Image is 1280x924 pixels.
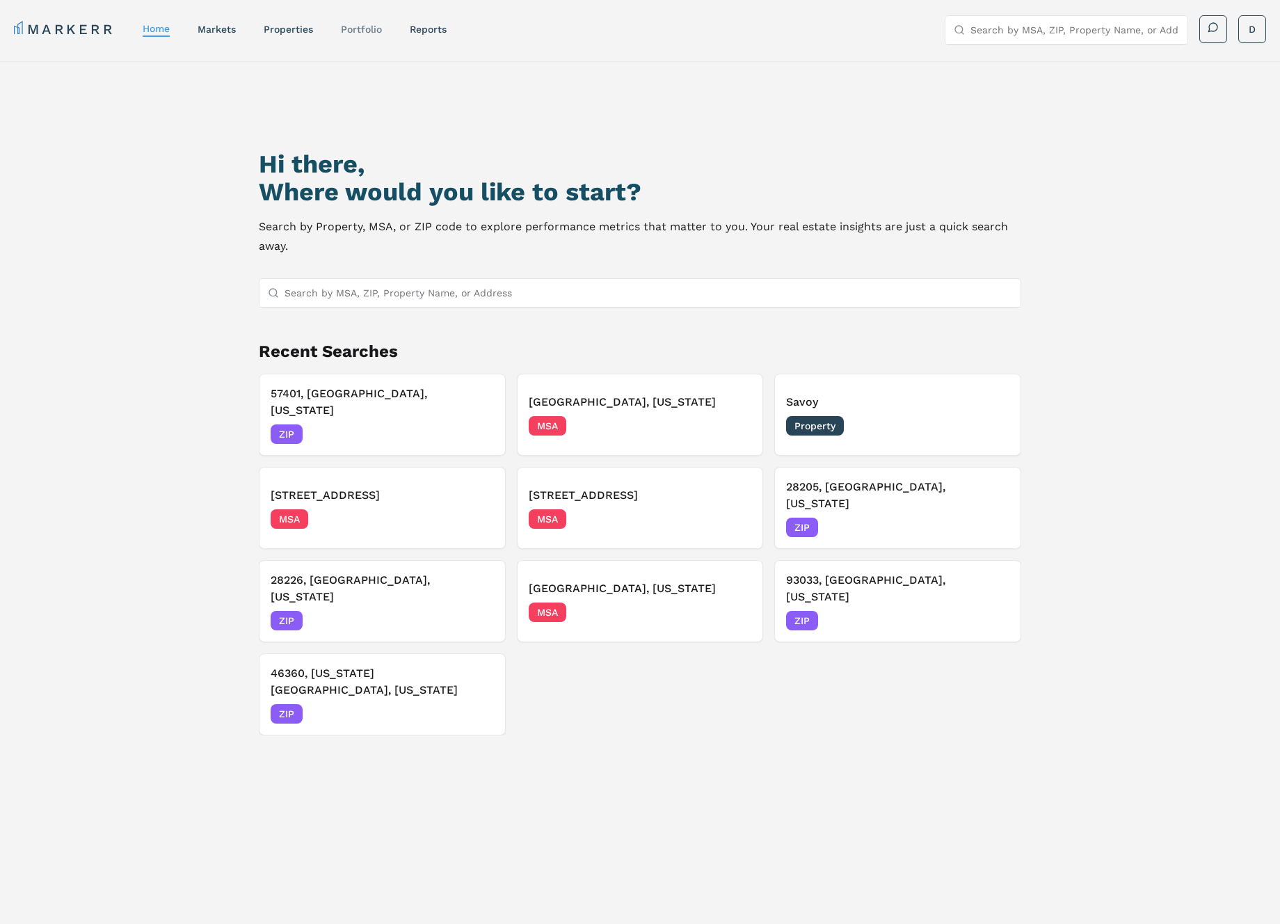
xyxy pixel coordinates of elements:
[529,580,752,597] h3: [GEOGRAPHIC_DATA], [US_STATE]
[259,467,506,549] button: [STREET_ADDRESS]MSA[DATE]
[463,707,494,721] span: [DATE]
[198,24,236,35] a: markets
[259,217,1021,256] p: Search by Property, MSA, or ZIP code to explore performance metrics that matter to you. Your real...
[517,467,764,549] button: [STREET_ADDRESS]MSA[DATE]
[529,603,566,622] span: MSA
[259,150,1021,178] h1: Hi there,
[720,512,751,526] span: [DATE]
[1249,22,1256,36] span: D
[786,479,1009,512] h3: 28205, [GEOGRAPHIC_DATA], [US_STATE]
[259,653,506,735] button: 46360, [US_STATE][GEOGRAPHIC_DATA], [US_STATE]ZIP[DATE]
[786,394,1009,411] h3: Savoy
[1238,15,1266,43] button: D
[410,24,447,35] a: reports
[529,394,752,411] h3: [GEOGRAPHIC_DATA], [US_STATE]
[143,23,170,34] a: home
[970,16,1179,44] input: Search by MSA, ZIP, Property Name, or Address
[529,509,566,529] span: MSA
[271,704,303,724] span: ZIP
[285,279,1012,307] input: Search by MSA, ZIP, Property Name, or Address
[786,572,1009,605] h3: 93033, [GEOGRAPHIC_DATA], [US_STATE]
[529,416,566,436] span: MSA
[463,512,494,526] span: [DATE]
[259,178,1021,206] h2: Where would you like to start?
[14,19,115,39] a: MARKERR
[259,374,506,456] button: 57401, [GEOGRAPHIC_DATA], [US_STATE]ZIP[DATE]
[271,487,494,504] h3: [STREET_ADDRESS]
[271,572,494,605] h3: 28226, [GEOGRAPHIC_DATA], [US_STATE]
[271,611,303,630] span: ZIP
[774,374,1021,456] button: SavoyProperty[DATE]
[463,427,494,441] span: [DATE]
[259,560,506,642] button: 28226, [GEOGRAPHIC_DATA], [US_STATE]ZIP[DATE]
[271,665,494,699] h3: 46360, [US_STATE][GEOGRAPHIC_DATA], [US_STATE]
[529,487,752,504] h3: [STREET_ADDRESS]
[463,614,494,628] span: [DATE]
[341,24,382,35] a: Portfolio
[774,560,1021,642] button: 93033, [GEOGRAPHIC_DATA], [US_STATE]ZIP[DATE]
[978,614,1009,628] span: [DATE]
[978,520,1009,534] span: [DATE]
[786,611,818,630] span: ZIP
[517,374,764,456] button: [GEOGRAPHIC_DATA], [US_STATE]MSA[DATE]
[720,419,751,433] span: [DATE]
[786,416,844,436] span: Property
[264,24,313,35] a: properties
[774,467,1021,549] button: 28205, [GEOGRAPHIC_DATA], [US_STATE]ZIP[DATE]
[271,509,308,529] span: MSA
[978,419,1009,433] span: [DATE]
[259,340,1021,363] h2: Recent Searches
[786,518,818,537] span: ZIP
[271,424,303,444] span: ZIP
[720,605,751,619] span: [DATE]
[517,560,764,642] button: [GEOGRAPHIC_DATA], [US_STATE]MSA[DATE]
[271,385,494,419] h3: 57401, [GEOGRAPHIC_DATA], [US_STATE]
